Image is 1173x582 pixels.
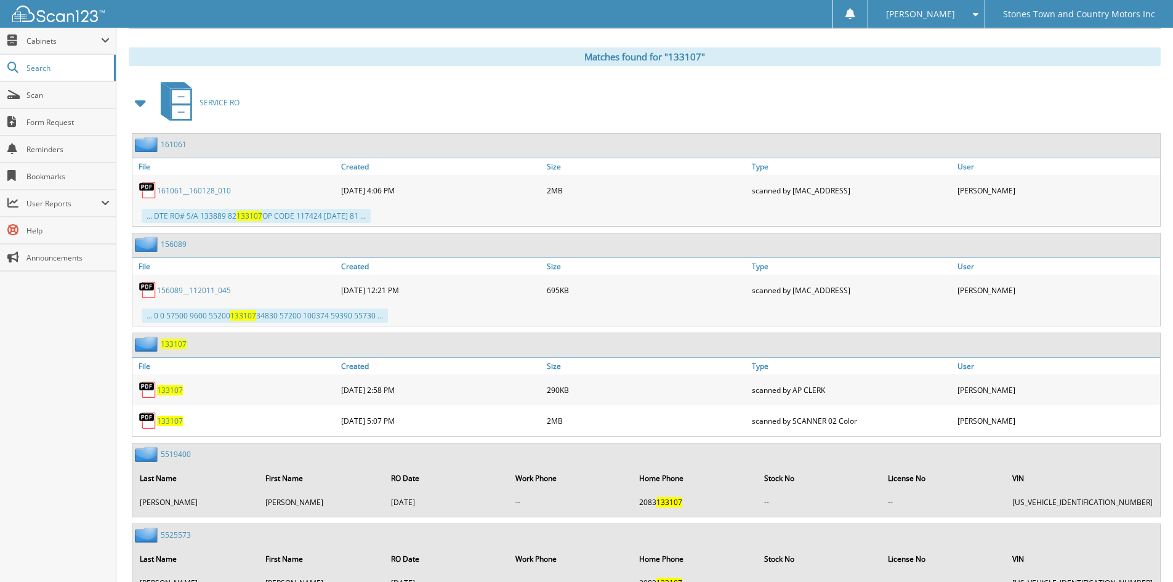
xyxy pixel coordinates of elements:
td: [PERSON_NAME] [134,492,258,512]
span: Search [26,63,108,73]
div: 2MB [544,178,749,203]
div: scanned by [MAC_ADDRESS] [749,278,954,302]
div: [DATE] 5:07 PM [338,408,544,433]
th: Stock No [758,466,881,491]
a: SERVICE RO [153,78,240,127]
div: scanned by AP CLERK [749,378,954,402]
td: -- [882,492,1005,512]
span: Stones Town and Country Motors Inc [1003,10,1155,18]
th: Work Phone [509,546,632,572]
td: -- [758,492,881,512]
a: 133107 [157,385,183,395]
a: 133107 [161,339,187,349]
img: folder2.png [135,527,161,543]
div: [DATE] 4:06 PM [338,178,544,203]
th: License No [882,546,1005,572]
div: 695KB [544,278,749,302]
span: 133107 [236,211,262,221]
th: First Name [259,466,384,491]
th: Work Phone [509,466,632,491]
th: Home Phone [633,546,757,572]
img: PDF.png [139,381,157,399]
td: [PERSON_NAME] [259,492,384,512]
div: [DATE] 2:58 PM [338,378,544,402]
span: 133107 [230,310,256,321]
span: Announcements [26,253,110,263]
span: Help [26,225,110,236]
a: Size [544,158,749,175]
th: Last Name [134,466,258,491]
img: scan123-logo-white.svg [12,6,105,22]
img: folder2.png [135,336,161,352]
img: PDF.png [139,281,157,299]
th: RO Date [385,466,508,491]
div: [PERSON_NAME] [954,408,1160,433]
a: File [132,258,338,275]
a: Created [338,258,544,275]
th: First Name [259,546,384,572]
td: [US_VEHICLE_IDENTIFICATION_NUMBER] [1006,492,1159,512]
a: File [132,358,338,374]
a: Type [749,258,954,275]
span: Form Request [26,117,110,127]
span: 133107 [656,497,682,507]
div: scanned by SCANNER 02 Color [749,408,954,433]
img: PDF.png [139,181,157,200]
th: RO Date [385,546,508,572]
span: Reminders [26,144,110,155]
span: User Reports [26,198,101,209]
span: [PERSON_NAME] [886,10,955,18]
span: SERVICE RO [200,97,240,108]
div: [PERSON_NAME] [954,278,1160,302]
a: User [954,258,1160,275]
a: 5525573 [161,530,191,540]
span: Scan [26,90,110,100]
a: Size [544,358,749,374]
a: Type [749,158,954,175]
td: [DATE] [385,492,508,512]
img: folder2.png [135,137,161,152]
a: 133107 [157,416,183,426]
th: VIN [1006,546,1159,572]
th: License No [882,466,1005,491]
a: 156089__112011_045 [157,285,231,296]
img: PDF.png [139,411,157,430]
a: Created [338,358,544,374]
a: Created [338,158,544,175]
div: scanned by [MAC_ADDRESS] [749,178,954,203]
div: ... 0 0 57500 9600 55200 34830 57200 100374 59390 55730 ... [142,309,388,323]
a: 161061__160128_010 [157,185,231,196]
th: Stock No [758,546,881,572]
div: 2MB [544,408,749,433]
div: ... DTE RO# S/A 133889 82 OP CODE 117424 [DATE] 81 ... [142,209,371,223]
td: 2083 [633,492,757,512]
iframe: Chat Widget [1111,523,1173,582]
th: Home Phone [633,466,757,491]
a: Type [749,358,954,374]
a: 5519400 [161,449,191,459]
div: 290KB [544,378,749,402]
div: Matches found for "133107" [129,47,1161,66]
a: Size [544,258,749,275]
span: Cabinets [26,36,101,46]
div: [DATE] 12:21 PM [338,278,544,302]
th: Last Name [134,546,258,572]
td: -- [509,492,632,512]
img: folder2.png [135,447,161,462]
span: Bookmarks [26,171,110,182]
a: File [132,158,338,175]
div: [PERSON_NAME] [954,378,1160,402]
a: User [954,358,1160,374]
a: 161061 [161,139,187,150]
div: [PERSON_NAME] [954,178,1160,203]
a: User [954,158,1160,175]
a: 156089 [161,239,187,249]
th: VIN [1006,466,1159,491]
img: folder2.png [135,236,161,252]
